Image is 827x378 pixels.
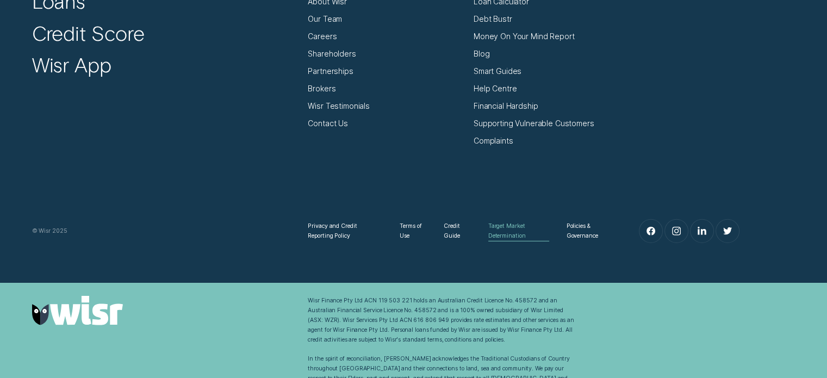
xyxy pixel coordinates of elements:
a: Our Team [308,14,342,24]
a: Financial Hardship [474,101,538,111]
a: Supporting Vulnerable Customers [474,119,594,128]
a: Complaints [474,136,513,146]
a: Facebook [639,220,663,243]
a: Target Market Determination [488,221,549,241]
a: Credit Score [32,21,145,46]
a: Partnerships [308,66,353,76]
a: Debt Bustr [474,14,512,24]
a: Contact Us [308,119,348,128]
a: Terms of Use [400,221,426,241]
a: Shareholders [308,49,356,59]
a: Wisr App [32,52,111,77]
div: © Wisr 2025 [27,226,303,236]
img: Wisr [32,296,123,325]
a: Blog [474,49,489,59]
a: Twitter [716,220,739,243]
a: Wisr Testimonials [308,101,370,111]
a: Policies & Governance [567,221,612,241]
a: Careers [308,32,337,41]
a: Money On Your Mind Report [474,32,574,41]
a: Smart Guides [474,66,521,76]
a: Help Centre [474,84,517,94]
a: Instagram [665,220,688,243]
a: Privacy and Credit Reporting Policy [308,221,382,241]
a: Brokers [308,84,335,94]
a: LinkedIn [691,220,714,243]
a: Credit Guide [444,221,471,241]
